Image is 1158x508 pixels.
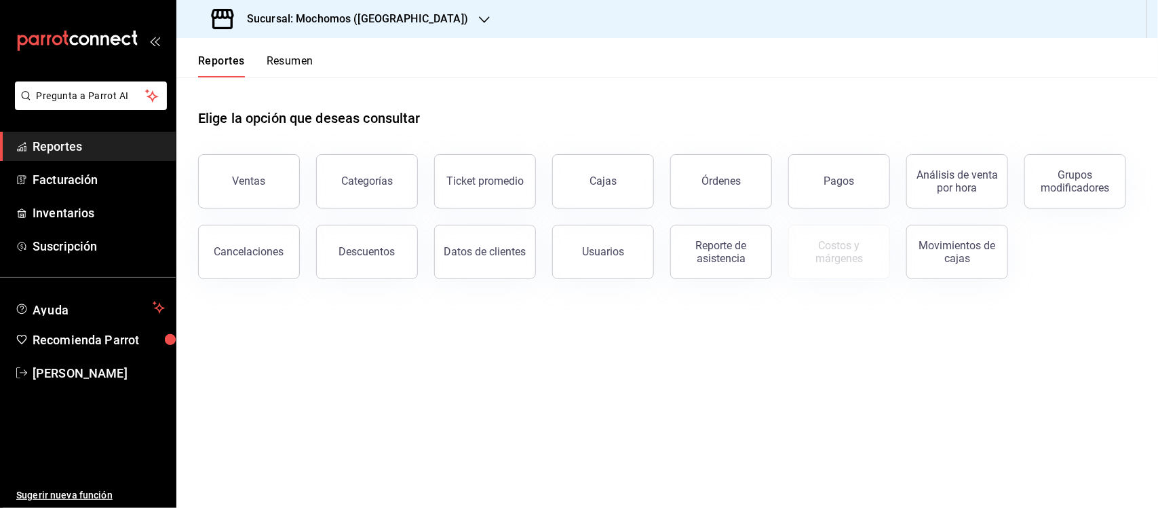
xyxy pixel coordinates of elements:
button: Categorías [316,154,418,208]
div: Movimientos de cajas [915,239,999,265]
button: Ventas [198,154,300,208]
div: Descuentos [339,245,395,258]
button: Datos de clientes [434,225,536,279]
div: Ventas [233,175,266,187]
span: Pregunta a Parrot AI [37,89,146,103]
h3: Sucursal: Mochomos ([GEOGRAPHIC_DATA]) [236,11,468,27]
button: Pregunta a Parrot AI [15,81,167,110]
span: Ayuda [33,300,147,316]
button: Usuarios [552,225,654,279]
div: Usuarios [582,245,624,258]
button: Grupos modificadores [1024,154,1126,208]
div: Ticket promedio [446,175,524,187]
button: Cajas [552,154,654,208]
div: Costos y márgenes [797,239,881,265]
span: Inventarios [33,204,165,222]
div: navigation tabs [198,54,313,77]
div: Órdenes [701,175,741,187]
span: Facturación [33,170,165,189]
span: Reportes [33,137,165,156]
span: [PERSON_NAME] [33,364,165,382]
button: Resumen [267,54,313,77]
div: Cancelaciones [214,245,284,258]
span: Sugerir nueva función [16,488,165,503]
button: Ticket promedio [434,154,536,208]
div: Categorías [341,175,393,187]
button: open_drawer_menu [149,35,160,46]
button: Reporte de asistencia [670,225,772,279]
button: Cancelaciones [198,225,300,279]
span: Recomienda Parrot [33,331,165,349]
span: Suscripción [33,237,165,255]
button: Pagos [788,154,890,208]
div: Análisis de venta por hora [915,168,999,194]
div: Cajas [590,175,617,187]
button: Reportes [198,54,245,77]
div: Reporte de asistencia [679,239,763,265]
button: Contrata inventarios para ver este reporte [788,225,890,279]
button: Órdenes [670,154,772,208]
button: Movimientos de cajas [906,225,1008,279]
h1: Elige la opción que deseas consultar [198,108,421,128]
div: Grupos modificadores [1033,168,1117,194]
button: Descuentos [316,225,418,279]
a: Pregunta a Parrot AI [9,98,167,113]
div: Pagos [824,175,855,187]
button: Análisis de venta por hora [906,154,1008,208]
div: Datos de clientes [444,245,526,258]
